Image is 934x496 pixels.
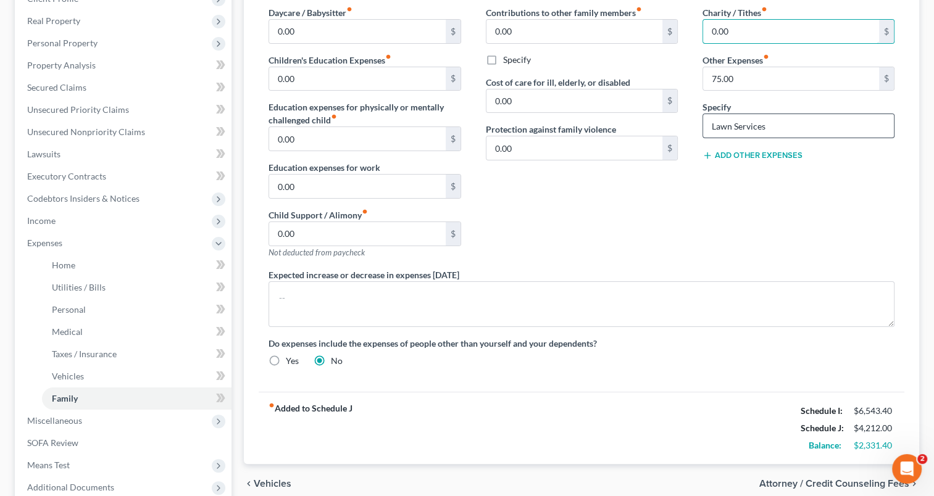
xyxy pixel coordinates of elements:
[703,101,731,114] label: Specify
[703,6,767,19] label: Charity / Tithes
[27,15,80,26] span: Real Property
[362,209,368,215] i: fiber_manual_record
[269,337,894,350] label: Do expenses include the expenses of people other than yourself and your dependents?
[17,121,231,143] a: Unsecured Nonpriority Claims
[42,343,231,365] a: Taxes / Insurance
[892,454,922,484] iframe: Intercom live chat
[759,479,919,489] button: Attorney / Credit Counseling Fees chevron_right
[269,247,365,257] span: Not deducted from paycheck
[42,276,231,299] a: Utilities / Bills
[486,20,662,43] input: --
[42,254,231,276] a: Home
[879,67,894,91] div: $
[703,67,879,91] input: --
[446,222,461,246] div: $
[17,99,231,121] a: Unsecured Priority Claims
[27,149,60,159] span: Lawsuits
[52,326,83,337] span: Medical
[286,355,299,367] label: Yes
[486,123,616,136] label: Protection against family violence
[27,38,98,48] span: Personal Property
[269,402,352,454] strong: Added to Schedule J
[52,304,86,315] span: Personal
[52,349,117,359] span: Taxes / Insurance
[27,437,78,448] span: SOFA Review
[244,479,291,489] button: chevron_left Vehicles
[346,6,352,12] i: fiber_manual_record
[269,67,445,91] input: --
[854,439,894,452] div: $2,331.40
[269,402,275,408] i: fiber_manual_record
[761,6,767,12] i: fiber_manual_record
[27,415,82,426] span: Miscellaneous
[52,393,78,403] span: Family
[42,321,231,343] a: Medical
[801,405,843,416] strong: Schedule I:
[879,20,894,43] div: $
[854,405,894,417] div: $6,543.40
[42,299,231,321] a: Personal
[486,136,662,160] input: --
[17,165,231,188] a: Executory Contracts
[446,175,461,198] div: $
[662,89,677,113] div: $
[503,54,531,66] label: Specify
[759,479,909,489] span: Attorney / Credit Counseling Fees
[446,20,461,43] div: $
[269,54,391,67] label: Children's Education Expenses
[446,67,461,91] div: $
[703,151,803,160] button: Add Other Expenses
[703,114,894,138] input: Specify...
[17,54,231,76] a: Property Analysis
[254,479,291,489] span: Vehicles
[269,101,461,126] label: Education expenses for physically or mentally challenged child
[703,20,879,43] input: --
[42,365,231,387] a: Vehicles
[486,6,642,19] label: Contributions to other family members
[854,422,894,434] div: $4,212.00
[27,193,140,204] span: Codebtors Insiders & Notices
[703,54,769,67] label: Other Expenses
[269,6,352,19] label: Daycare / Babysitter
[269,175,445,198] input: --
[27,238,62,248] span: Expenses
[486,76,630,89] label: Cost of care for ill, elderly, or disabled
[17,143,231,165] a: Lawsuits
[52,371,84,381] span: Vehicles
[27,126,145,137] span: Unsecured Nonpriority Claims
[244,479,254,489] i: chevron_left
[385,54,391,60] i: fiber_manual_record
[27,215,56,226] span: Income
[269,222,445,246] input: --
[446,127,461,151] div: $
[27,482,114,492] span: Additional Documents
[763,54,769,60] i: fiber_manual_record
[27,104,129,115] span: Unsecured Priority Claims
[17,76,231,99] a: Secured Claims
[331,114,337,120] i: fiber_manual_record
[52,260,75,270] span: Home
[42,387,231,410] a: Family
[269,209,368,221] label: Child Support / Alimony
[801,423,844,433] strong: Schedule J:
[636,6,642,12] i: fiber_manual_record
[27,171,106,181] span: Executory Contracts
[52,282,106,292] span: Utilities / Bills
[486,89,662,113] input: --
[269,20,445,43] input: --
[269,161,380,174] label: Education expenses for work
[269,268,459,281] label: Expected increase or decrease in expenses [DATE]
[27,82,86,93] span: Secured Claims
[269,127,445,151] input: --
[27,60,96,70] span: Property Analysis
[17,432,231,454] a: SOFA Review
[809,440,841,450] strong: Balance:
[331,355,343,367] label: No
[27,460,70,470] span: Means Test
[662,136,677,160] div: $
[917,454,927,464] span: 2
[662,20,677,43] div: $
